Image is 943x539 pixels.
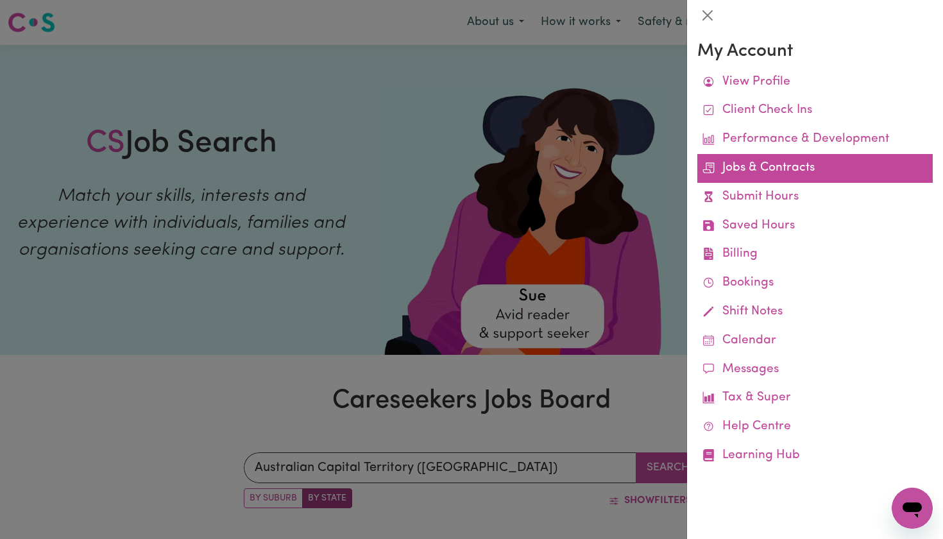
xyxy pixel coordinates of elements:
[697,355,933,384] a: Messages
[697,68,933,97] a: View Profile
[697,413,933,441] a: Help Centre
[697,41,933,63] h3: My Account
[892,488,933,529] iframe: Button to launch messaging window
[697,5,718,26] button: Close
[697,154,933,183] a: Jobs & Contracts
[697,298,933,327] a: Shift Notes
[697,327,933,355] a: Calendar
[697,384,933,413] a: Tax & Super
[697,269,933,298] a: Bookings
[697,96,933,125] a: Client Check Ins
[697,125,933,154] a: Performance & Development
[697,240,933,269] a: Billing
[697,212,933,241] a: Saved Hours
[697,183,933,212] a: Submit Hours
[697,441,933,470] a: Learning Hub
